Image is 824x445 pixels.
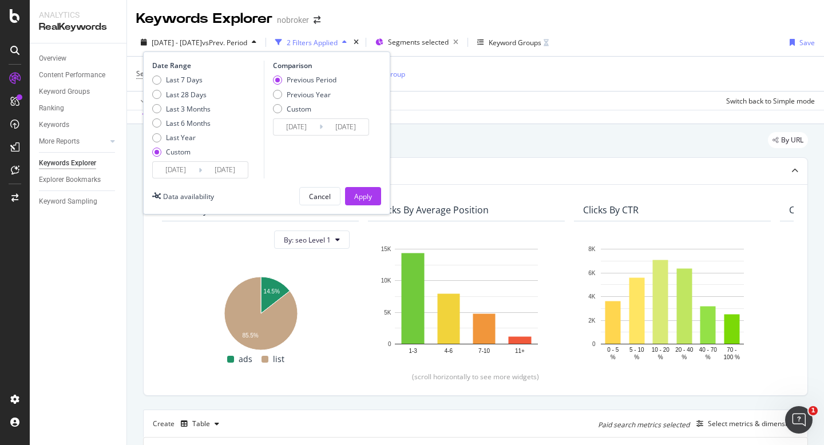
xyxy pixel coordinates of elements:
text: % [611,354,616,360]
div: Data availability [163,192,214,201]
span: ads [239,352,252,366]
div: Apply [354,192,372,201]
a: More Reports [39,136,107,148]
div: Last 28 Days [152,90,211,100]
a: Overview [39,53,118,65]
text: 4K [588,293,596,300]
div: Keywords Explorer [39,157,96,169]
div: nobroker [277,14,309,26]
text: % [706,354,711,360]
div: Ranking [39,102,64,114]
svg: A chart. [377,243,556,363]
text: 10K [381,278,391,284]
div: Overview [39,53,66,65]
div: Custom [273,104,336,114]
div: Custom [152,147,211,157]
div: Keywords [39,119,69,131]
div: Previous Year [273,90,336,100]
input: Start Date [274,119,319,135]
button: [DATE] - [DATE]vsPrev. Period [136,33,261,51]
div: Clicks By Average Position [377,204,489,216]
span: By URL [781,137,803,144]
div: Previous Period [273,75,336,85]
div: Paid search metrics selected [598,420,690,430]
text: 14.5% [264,289,280,295]
div: Last 3 Months [152,104,211,114]
text: % [682,354,687,360]
div: Last Year [166,133,196,142]
button: Save [785,33,815,51]
text: 0 - 5 [607,347,619,353]
text: 15K [381,246,391,252]
text: % [658,354,663,360]
text: 7-10 [478,348,490,354]
text: 70 - [727,347,736,353]
button: 2 Filters Applied [271,33,351,51]
a: Keyword Sampling [39,196,118,208]
button: Apply [345,187,381,205]
div: Explorer Bookmarks [39,174,101,186]
div: Switch back to Simple mode [726,96,815,106]
div: arrow-right-arrow-left [314,16,320,24]
span: list [273,352,284,366]
button: Table [176,415,224,433]
text: 100 % [724,354,740,360]
a: Keyword Groups [39,86,118,98]
div: Keywords Explorer [136,9,272,29]
a: Keywords [39,119,118,131]
text: 0 [592,341,596,347]
div: Last 6 Months [152,118,211,128]
div: times [351,37,361,48]
div: Last 7 Days [166,75,203,85]
iframe: Intercom live chat [785,406,813,434]
button: Select metrics & dimensions [692,417,798,431]
text: 5K [384,309,391,316]
div: Analytics [39,9,117,21]
text: 10 - 20 [652,347,670,353]
span: Segments selected [388,37,449,47]
text: 8K [588,246,596,252]
text: 1-3 [409,348,417,354]
button: Cancel [299,187,340,205]
input: End Date [323,119,369,135]
div: Save [799,38,815,47]
div: Last 7 Days [152,75,211,85]
span: 1 [809,406,818,415]
button: Keyword Groups [473,33,553,51]
div: Clicks By CTR [583,204,639,216]
div: Table [192,420,210,427]
svg: A chart. [171,271,350,352]
div: legacy label [768,132,808,148]
svg: A chart. [583,243,762,363]
div: Custom [166,147,191,157]
div: Last 3 Months [166,104,211,114]
text: 40 - 70 [699,347,718,353]
text: 11+ [515,348,525,354]
input: End Date [202,162,248,178]
a: Explorer Bookmarks [39,174,118,186]
div: Cancel [309,192,331,201]
div: 2 Filters Applied [287,38,338,47]
div: Previous Year [287,90,331,100]
button: By: seo Level 1 [274,231,350,249]
text: 5 - 10 [629,347,644,353]
div: Select metrics & dimensions [708,419,798,428]
div: Last Year [152,133,211,142]
div: (scroll horizontally to see more widgets) [157,372,794,382]
text: 4-6 [445,348,453,354]
div: Comparison [273,61,373,70]
div: Create [153,415,224,433]
a: Keywords Explorer [39,157,118,169]
a: Content Performance [39,69,118,81]
div: More Reports [39,136,80,148]
text: % [634,354,639,360]
input: Start Date [153,162,199,178]
div: Last 28 Days [166,90,207,100]
span: Search Type [136,69,176,78]
button: Segments selected [371,33,463,51]
div: Keyword Groups [489,38,541,47]
text: 6K [588,270,596,276]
